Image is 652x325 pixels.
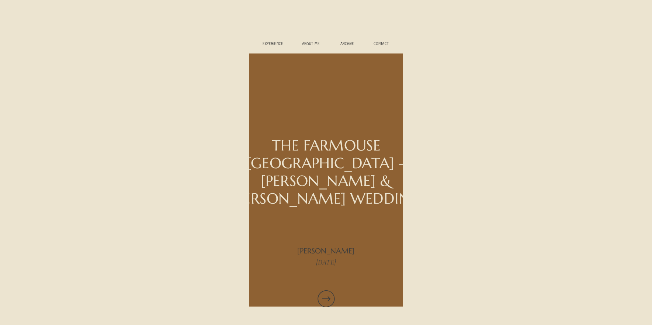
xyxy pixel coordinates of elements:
[264,257,388,267] h3: [DATE]
[262,247,390,255] h3: [PERSON_NAME]
[259,42,287,47] a: experience
[336,42,359,47] a: ARCHIVE
[370,42,393,47] a: CONTACT
[297,42,325,47] a: ABOUT ME
[221,136,431,175] h1: The Farmouse [GEOGRAPHIC_DATA] – [PERSON_NAME] & [PERSON_NAME] Wedding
